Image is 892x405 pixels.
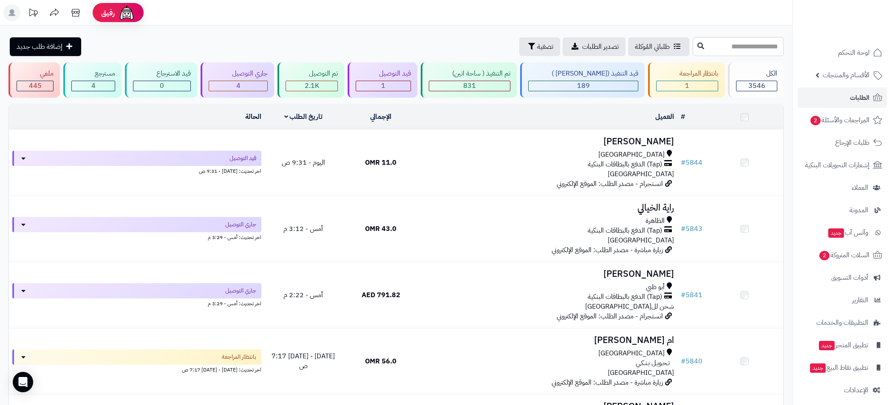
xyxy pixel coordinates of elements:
a: تم التنفيذ ( ساحة اتين) 831 [419,62,518,98]
span: 831 [463,81,476,91]
a: قيد الاسترجاع 0 [123,62,199,98]
a: تصدير الطلبات [563,37,626,56]
div: 445 [17,81,53,91]
span: # [681,224,685,234]
a: التطبيقات والخدمات [798,312,887,333]
span: العملاء [852,182,868,194]
span: وآتس آب [827,227,868,239]
span: زيارة مباشرة - مصدر الطلب: الموقع الإلكتروني [552,377,663,388]
span: تصدير الطلبات [582,42,619,52]
button: تصفية [519,37,560,56]
span: الظاهرة [646,216,665,226]
span: بانتظار المراجعة [222,353,256,361]
a: #5840 [681,356,702,366]
a: الإعدادات [798,380,887,400]
div: 1 [657,81,718,91]
span: [GEOGRAPHIC_DATA] [608,368,674,378]
span: 1 [381,81,385,91]
span: أدوات التسويق [831,272,868,284]
a: تحديثات المنصة [23,4,44,23]
div: 831 [429,81,510,91]
span: 0 [160,81,164,91]
span: زيارة مباشرة - مصدر الطلب: الموقع الإلكتروني [552,245,663,255]
span: (Tap) الدفع بالبطاقات البنكية [588,292,662,302]
div: اخر تحديث: أمس - 3:29 م [12,232,261,241]
div: قيد التوصيل [356,69,411,79]
div: ملغي [17,69,54,79]
div: تم التنفيذ ( ساحة اتين) [429,69,510,79]
div: 189 [529,81,638,91]
span: 2 [810,115,821,126]
span: رفيق [101,8,115,18]
a: لوحة التحكم [798,42,887,63]
div: مسترجع [71,69,115,79]
span: التقارير [852,294,868,306]
h3: ام [PERSON_NAME] [423,335,674,345]
span: [DATE] - [DATE] 7:17 ص [272,351,335,371]
span: جديد [828,228,844,238]
div: قيد الاسترجاع [133,69,191,79]
a: قيد التنفيذ ([PERSON_NAME] ) 189 [518,62,646,98]
span: 445 [29,81,42,91]
span: 791.82 AED [362,290,400,300]
span: جديد [819,341,835,350]
span: 3546 [748,81,765,91]
span: قيد التوصيل [229,154,256,163]
a: التقارير [798,290,887,310]
a: إضافة طلب جديد [10,37,81,56]
img: logo-2.png [834,6,884,24]
div: اخر تحديث: [DATE] - 9:31 ص [12,166,261,175]
span: جاري التوصيل [225,220,256,229]
span: الإعدادات [844,384,868,396]
span: جاري التوصيل [225,287,256,295]
span: إشعارات التحويلات البنكية [805,159,869,171]
span: (Tap) الدفع بالبطاقات البنكية [588,226,662,236]
span: # [681,356,685,366]
span: تصفية [537,42,553,52]
div: بانتظار المراجعة [656,69,718,79]
span: 189 [577,81,590,91]
span: تطبيق نقاط البيع [809,362,868,374]
span: أمس - 3:12 م [283,224,323,234]
a: تطبيق المتجرجديد [798,335,887,355]
a: #5841 [681,290,702,300]
span: [GEOGRAPHIC_DATA] [598,349,665,358]
span: [GEOGRAPHIC_DATA] [608,169,674,179]
span: طلبات الإرجاع [835,137,869,149]
div: جاري التوصيل [209,69,268,79]
a: طلبات الإرجاع [798,132,887,153]
span: إضافة طلب جديد [17,42,62,52]
span: # [681,290,685,300]
span: تطبيق المتجر [818,339,868,351]
span: انستجرام - مصدر الطلب: الموقع الإلكتروني [557,179,663,189]
span: اليوم - 9:31 ص [282,157,325,168]
span: السلات المتروكة [818,249,869,261]
span: [GEOGRAPHIC_DATA] [598,150,665,160]
span: 2 [819,250,830,261]
a: أدوات التسويق [798,267,887,288]
a: طلباتي المُوكلة [628,37,689,56]
h3: [PERSON_NAME] [423,137,674,146]
a: الكل3546 [726,62,785,98]
a: الإجمالي [370,112,391,122]
a: السلات المتروكة2 [798,245,887,265]
span: انستجرام - مصدر الطلب: الموقع الإلكتروني [557,311,663,321]
div: اخر تحديث: [DATE] - [DATE] 7:17 ص [12,365,261,374]
span: لوحة التحكم [838,47,869,59]
a: ملغي 445 [7,62,62,98]
span: جديد [810,363,826,373]
span: 56.0 OMR [365,356,396,366]
span: أمس - 2:22 م [283,290,323,300]
span: 4 [91,81,96,91]
a: جاري التوصيل 4 [199,62,276,98]
div: تم التوصيل [286,69,338,79]
a: العملاء [798,177,887,198]
a: تطبيق نقاط البيعجديد [798,357,887,378]
span: 43.0 OMR [365,224,396,234]
span: # [681,157,685,168]
a: بانتظار المراجعة 1 [646,62,726,98]
h3: راية الخيالي [423,203,674,213]
div: 0 [133,81,190,91]
span: الأقسام والمنتجات [823,69,869,81]
span: أبو ظبي [646,282,665,292]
